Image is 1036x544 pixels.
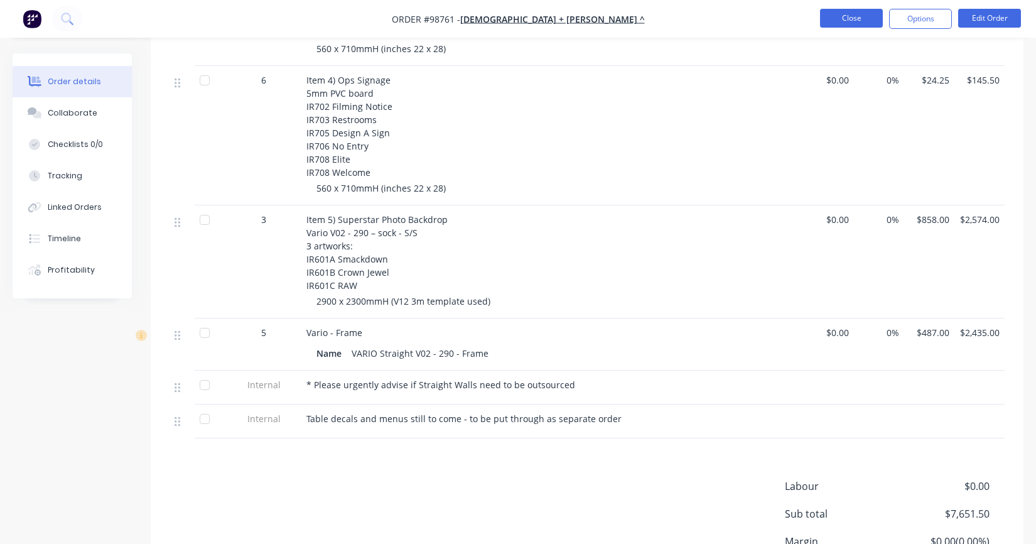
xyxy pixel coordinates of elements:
[13,254,132,286] button: Profitability
[316,344,347,362] div: Name
[392,13,460,25] span: Order #98761 -
[958,9,1021,28] button: Edit Order
[347,344,494,362] div: VARIO Straight V02 - 290 - Frame
[959,73,1000,87] span: $145.50
[48,264,95,276] div: Profitability
[897,479,990,494] span: $0.00
[231,378,296,391] span: Internal
[785,479,897,494] span: Labour
[785,506,897,521] span: Sub total
[809,213,849,226] span: $0.00
[13,66,132,97] button: Order details
[306,413,622,425] span: Table decals and menus still to come - to be put through as separate order
[859,73,899,87] span: 0%
[48,76,101,87] div: Order details
[859,326,899,339] span: 0%
[316,43,446,55] span: 560 x 710mmH (inches 22 x 28)
[809,326,849,339] span: $0.00
[316,295,490,307] span: 2900 x 2300mmH (V12 3m template used)
[306,327,362,339] span: Vario - Frame
[897,506,990,521] span: $7,651.50
[13,160,132,192] button: Tracking
[13,129,132,160] button: Checklists 0/0
[261,326,266,339] span: 5
[959,326,1000,339] span: $2,435.00
[809,73,849,87] span: $0.00
[48,202,102,213] div: Linked Orders
[460,13,645,25] a: [DEMOGRAPHIC_DATA] + [PERSON_NAME] ^
[48,170,82,182] div: Tracking
[820,9,883,28] button: Close
[306,379,575,391] span: * Please urgently advise if Straight Walls need to be outsourced
[959,213,1000,226] span: $2,574.00
[48,233,81,244] div: Timeline
[306,214,448,291] span: Item 5) Superstar Photo Backdrop Vario V02 - 290 – sock - S/S 3 artworks: IR601A Smackdown IR601B...
[306,74,392,178] span: Item 4) Ops Signage 5mm PVC board IR702 Filming Notice IR703 Restrooms IR705 Design A Sign IR706 ...
[48,139,103,150] div: Checklists 0/0
[261,213,266,226] span: 3
[23,9,41,28] img: Factory
[231,412,296,425] span: Internal
[13,97,132,129] button: Collaborate
[909,73,949,87] span: $24.25
[316,182,446,194] span: 560 x 710mmH (inches 22 x 28)
[48,107,97,119] div: Collaborate
[859,213,899,226] span: 0%
[261,73,266,87] span: 6
[909,326,949,339] span: $487.00
[13,192,132,223] button: Linked Orders
[909,213,949,226] span: $858.00
[889,9,952,29] button: Options
[13,223,132,254] button: Timeline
